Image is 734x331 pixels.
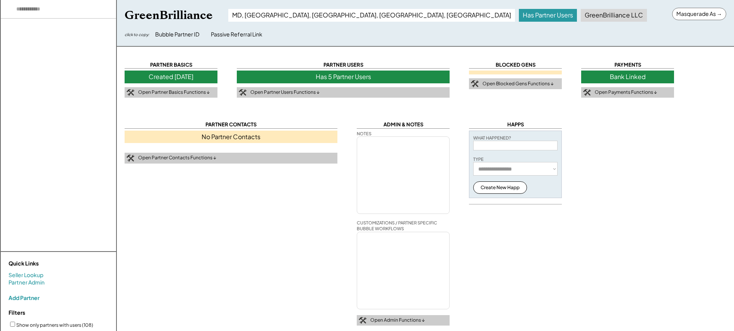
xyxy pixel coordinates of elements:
a: Partner Admin [9,279,44,286]
img: tool-icon.png [239,89,246,96]
div: Bank Linked [581,71,674,83]
div: TYPE [473,156,484,162]
div: NOTES [357,131,371,136]
div: PAYMENTS [581,61,674,69]
label: Show only partners with users (108) [16,322,93,328]
div: Has 5 Partner Users [237,71,450,83]
div: Open Payments Functions ↓ [595,89,657,96]
div: GreenBrilliance LLC [581,9,647,21]
img: tool-icon.png [583,89,591,96]
div: Open Partner Basics Functions ↓ [138,89,210,96]
div: Open Admin Functions ↓ [370,317,425,324]
div: PARTNER CONTACTS [125,121,337,128]
div: No Partner Contacts [125,131,337,143]
div: ADMIN & NOTES [357,121,450,128]
img: tool-icon.png [127,155,134,162]
div: Created [DATE] [125,71,217,83]
div: WHAT HAPPENED? [473,135,511,141]
div: Open Partner Contacts Functions ↓ [138,155,216,161]
div: MD, [GEOGRAPHIC_DATA], [GEOGRAPHIC_DATA], [GEOGRAPHIC_DATA], [GEOGRAPHIC_DATA] [228,9,515,21]
img: tool-icon.png [471,80,479,87]
div: click to copy: [125,32,149,37]
img: tool-icon.png [127,89,134,96]
div: Has Partner Users [519,9,577,21]
div: Open Blocked Gens Functions ↓ [482,81,554,87]
strong: Filters [9,309,25,316]
div: Open Partner Users Functions ↓ [250,89,320,96]
div: CUSTOMIZATIONS / PARTNER SPECIFIC BUBBLE WORKFLOWS [357,220,450,232]
div: HAPPS [469,121,562,128]
div: Masquerade As → [672,8,726,20]
a: Seller Lookup [9,271,43,279]
div: Passive Referral Link [211,31,262,38]
div: PARTNER BASICS [125,61,217,69]
div: Add Partner [9,294,39,301]
div: BLOCKED GENS [469,61,562,69]
div: PARTNER USERS [237,61,450,69]
img: tool-icon.png [359,317,366,324]
div: GreenBrilliance [125,8,213,23]
div: Quick Links [9,260,86,267]
div: Bubble Partner ID [155,31,199,38]
button: Create New Happ [473,181,527,194]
